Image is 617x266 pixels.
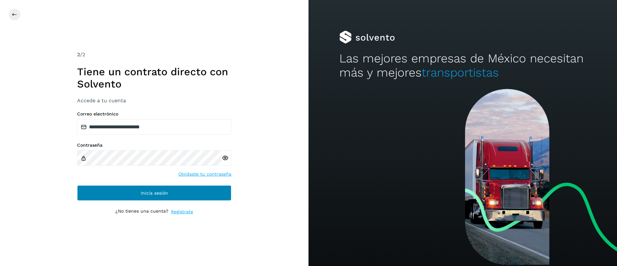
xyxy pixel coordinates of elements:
h1: Tiene un contrato directo con Solvento [77,66,231,90]
label: Contraseña [77,142,231,148]
p: ¿No tienes una cuenta? [115,208,168,215]
h2: Las mejores empresas de México necesitan más y mejores [339,51,586,80]
button: Inicia sesión [77,185,231,201]
span: 2 [77,51,80,58]
a: Olvidaste tu contraseña [178,171,231,178]
a: Regístrate [171,208,193,215]
div: /2 [77,51,231,59]
label: Correo electrónico [77,111,231,117]
span: transportistas [422,66,499,79]
span: Inicia sesión [141,191,168,195]
h3: Accede a tu cuenta [77,97,231,104]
